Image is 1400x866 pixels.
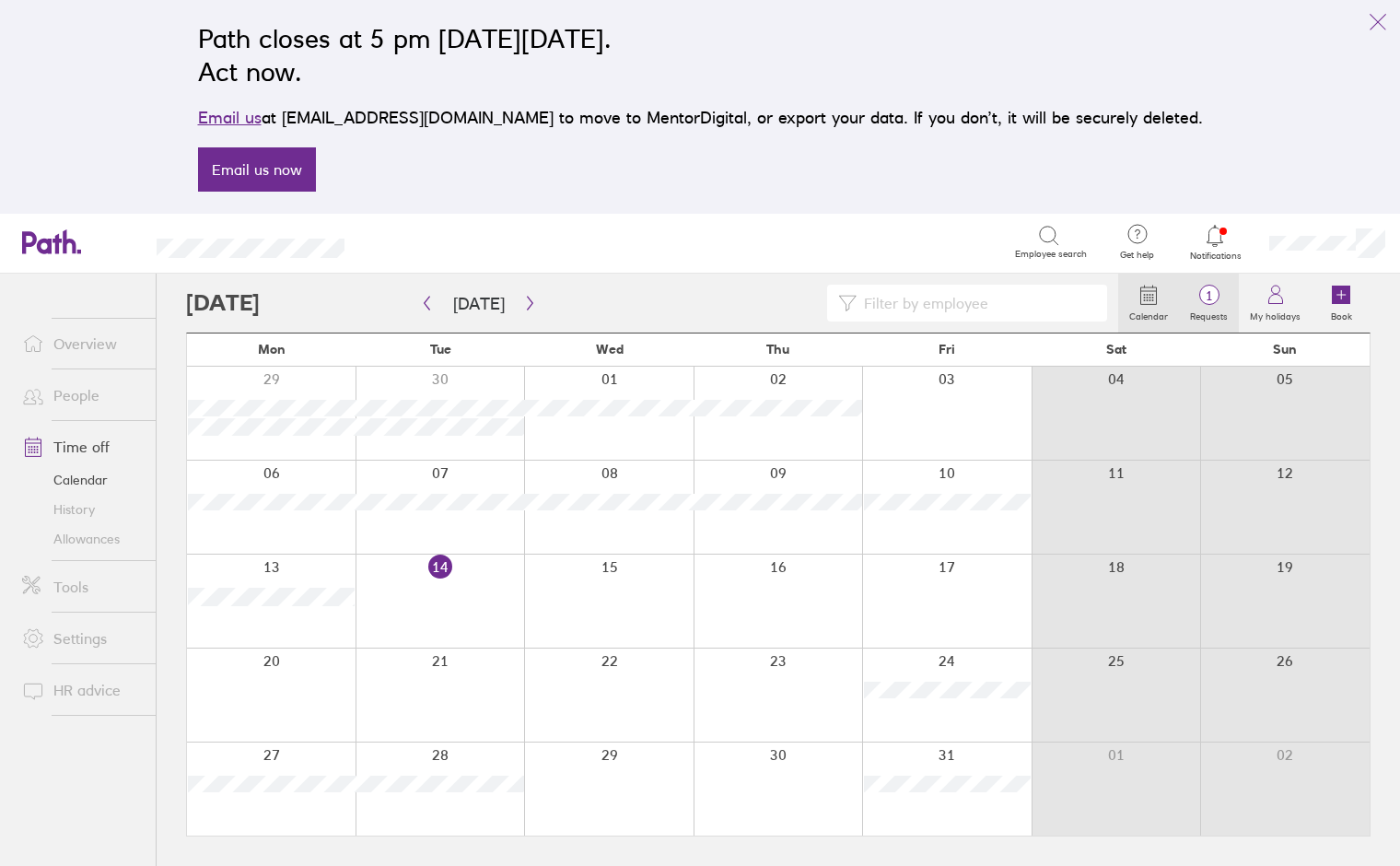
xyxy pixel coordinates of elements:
[7,428,156,465] a: Time off
[7,568,156,605] a: Tools
[857,286,1096,321] input: Filter by employee
[430,342,451,357] span: Tue
[7,524,156,554] a: Allowances
[596,342,624,357] span: Wed
[1312,274,1371,333] a: Book
[1179,306,1239,322] label: Requests
[766,342,789,357] span: Thu
[1239,306,1312,322] label: My holidays
[1185,223,1245,262] a: Notifications
[258,342,286,357] span: Mon
[394,233,441,250] div: Search
[1107,250,1167,261] span: Get help
[7,377,156,414] a: People
[7,495,156,524] a: History
[1118,274,1179,333] a: Calendar
[1185,251,1245,262] span: Notifications
[1179,288,1239,303] span: 1
[1320,306,1363,322] label: Book
[198,105,1203,131] p: at [EMAIL_ADDRESS][DOMAIN_NAME] to move to MentorDigital, or export your data. If you don’t, it w...
[1106,342,1126,357] span: Sat
[7,620,156,657] a: Settings
[198,22,1203,88] h2: Path closes at 5 pm [DATE][DATE]. Act now.
[7,672,156,708] a: HR advice
[1179,274,1239,333] a: 1Requests
[1015,249,1087,260] span: Employee search
[7,465,156,495] a: Calendar
[198,147,316,192] a: Email us now
[198,108,262,127] a: Email us
[1118,306,1179,322] label: Calendar
[1273,342,1297,357] span: Sun
[939,342,955,357] span: Fri
[1239,274,1312,333] a: My holidays
[438,288,519,319] button: [DATE]
[7,325,156,362] a: Overview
